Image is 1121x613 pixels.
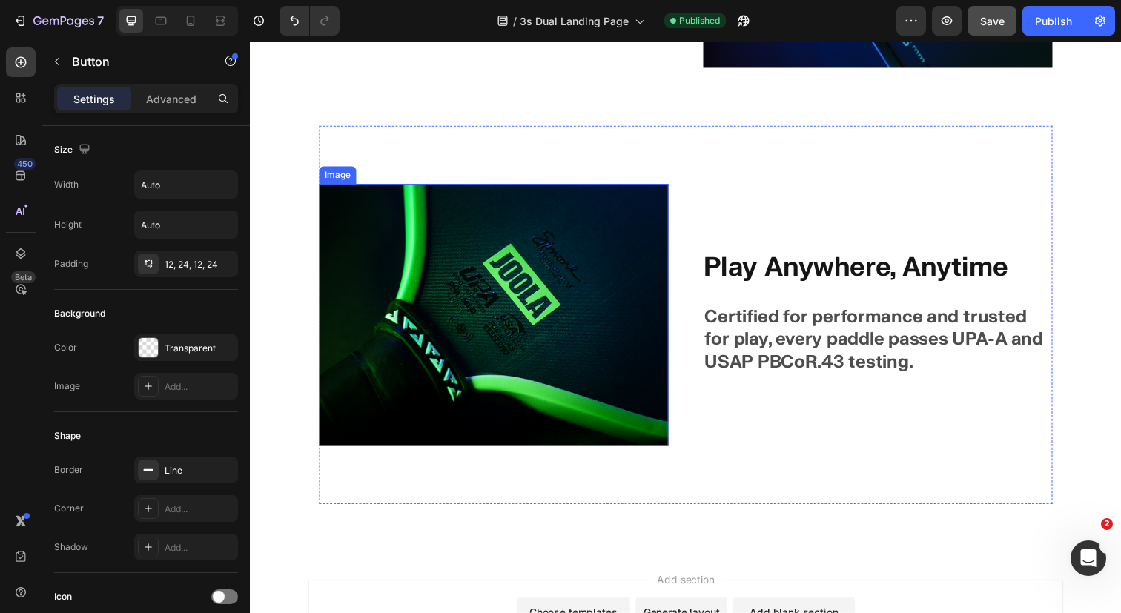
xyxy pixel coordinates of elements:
[1071,540,1106,576] iframe: Intercom live chat
[165,380,234,394] div: Add...
[54,463,83,477] div: Border
[54,178,79,191] div: Width
[11,271,36,283] div: Beta
[410,541,480,557] span: Add section
[679,14,720,27] span: Published
[72,53,198,70] p: Button
[165,258,234,271] div: 12, 24, 12, 24
[463,218,819,245] p: Play Anywhere, Anytime
[968,6,1016,36] button: Save
[54,140,93,160] div: Size
[135,171,237,198] input: Auto
[97,12,104,30] p: 7
[520,13,629,29] span: 3s Dual Landing Page
[54,380,80,393] div: Image
[250,42,1121,613] iframe: Design area
[285,574,375,590] div: Choose templates
[980,15,1005,27] span: Save
[165,503,234,516] div: Add...
[14,158,36,170] div: 450
[54,502,84,515] div: Corner
[464,270,818,339] p: Certified for performance and trusted for play, every paddle passes UPA-A and USAP PBCoR.43 testing.
[135,211,237,238] input: Auto
[54,257,88,271] div: Padding
[165,464,234,477] div: Line
[54,429,81,443] div: Shape
[165,342,234,355] div: Transparent
[73,91,115,107] p: Settings
[54,540,88,554] div: Shadow
[1035,13,1072,29] div: Publish
[165,541,234,554] div: Add...
[1022,6,1085,36] button: Publish
[54,341,77,354] div: Color
[54,307,105,320] div: Background
[54,590,72,603] div: Icon
[6,6,110,36] button: 7
[54,218,82,231] div: Height
[280,6,340,36] div: Undo/Redo
[402,574,480,590] div: Generate layout
[146,91,196,107] p: Advanced
[510,574,601,590] div: Add blank section
[513,13,517,29] span: /
[1101,518,1113,530] span: 2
